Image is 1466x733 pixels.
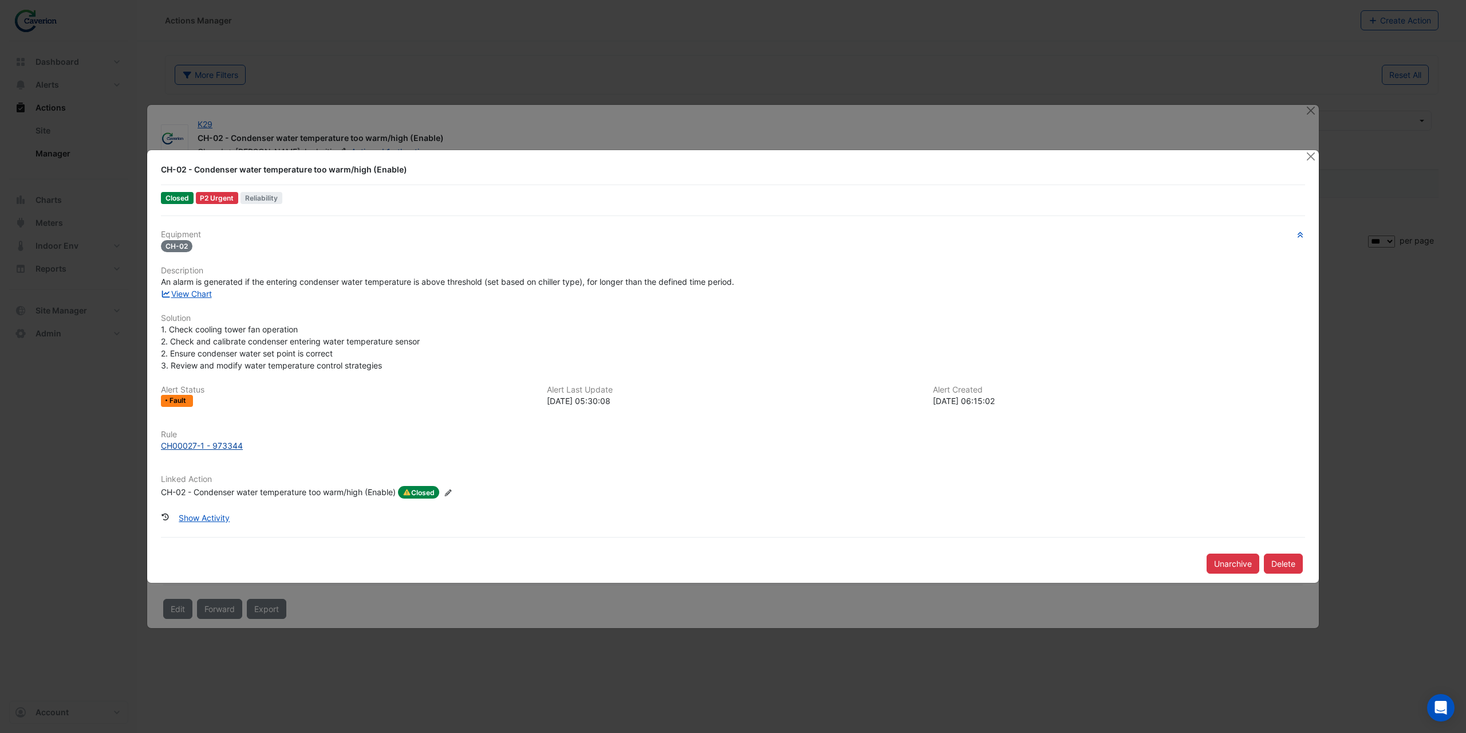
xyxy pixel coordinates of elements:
h6: Description [161,266,1305,276]
fa-icon: Edit Linked Action [444,488,452,497]
span: An alarm is generated if the entering condenser water temperature is above threshold (set based o... [161,277,734,287]
span: Closed [161,192,194,204]
button: Close [1305,150,1317,162]
h6: Equipment [161,230,1305,240]
h6: Solution [161,313,1305,323]
button: Delete [1264,554,1303,574]
div: CH00027-1 - 973344 [161,440,243,452]
div: CH-02 - Condenser water temperature too warm/high (Enable) [161,486,396,499]
a: CH00027-1 - 973344 [161,440,1305,452]
h6: Alert Created [933,385,1305,395]
span: Fault [170,397,188,404]
div: [DATE] 05:30:08 [547,395,919,407]
h6: Linked Action [161,475,1305,484]
span: Closed [398,486,439,499]
a: View Chart [161,289,212,299]
button: Show Activity [171,508,237,528]
div: CH-02 - Condenser water temperature too warm/high (Enable) [161,164,1291,175]
div: Open Intercom Messenger [1427,694,1455,722]
h6: Alert Status [161,385,533,395]
span: 1. Check cooling tower fan operation 2. Check and calibrate condenser entering water temperature ... [161,324,422,370]
h6: Alert Last Update [547,385,919,395]
div: [DATE] 06:15:02 [933,395,1305,407]
span: CH-02 [161,240,192,252]
h6: Rule [161,430,1305,440]
button: Unarchive [1207,554,1259,574]
div: P2 Urgent [196,192,239,204]
span: Reliability [241,192,282,204]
